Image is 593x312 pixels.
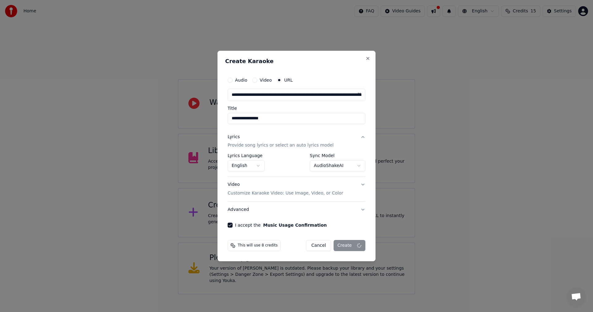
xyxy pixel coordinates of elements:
[228,134,240,140] div: Lyrics
[228,177,365,202] button: VideoCustomize Karaoke Video: Use Image, Video, or Color
[225,58,368,64] h2: Create Karaoke
[228,182,343,197] div: Video
[306,240,331,251] button: Cancel
[228,202,365,218] button: Advanced
[284,78,293,82] label: URL
[235,223,327,227] label: I accept the
[310,154,365,158] label: Sync Model
[238,243,278,248] span: This will use 8 credits
[228,154,265,158] label: Lyrics Language
[228,129,365,154] button: LyricsProvide song lyrics or select an auto lyrics model
[228,143,334,149] p: Provide song lyrics or select an auto lyrics model
[228,190,343,196] p: Customize Karaoke Video: Use Image, Video, or Color
[260,78,272,82] label: Video
[228,154,365,177] div: LyricsProvide song lyrics or select an auto lyrics model
[235,78,247,82] label: Audio
[228,106,365,110] label: Title
[263,223,327,227] button: I accept the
